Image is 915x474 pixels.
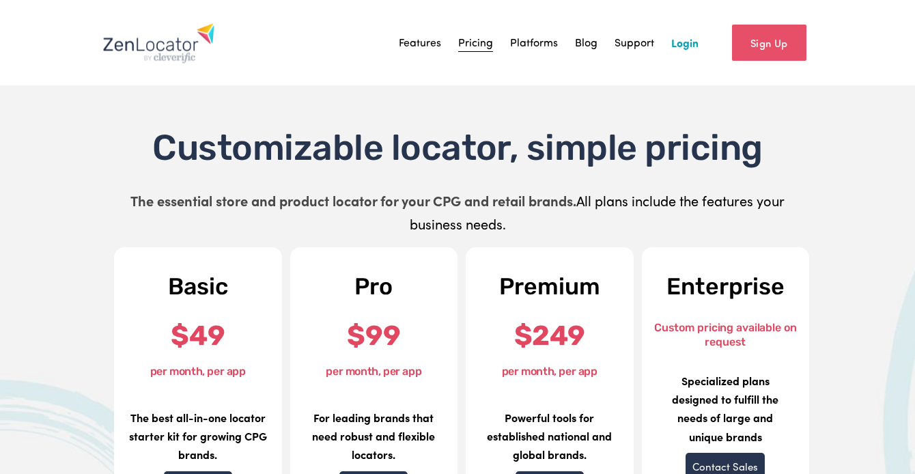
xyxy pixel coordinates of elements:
[302,275,447,299] h2: Pro
[347,320,400,352] strong: $99
[671,32,699,53] a: Login
[502,365,597,378] font: per month, per app
[102,23,215,64] img: Zenlocator
[171,320,225,352] strong: $49
[458,32,493,53] a: Pricing
[732,25,806,61] a: Sign Up
[514,320,585,352] strong: $249
[152,126,762,169] span: Customizable locator, simple pricing
[126,275,270,299] h2: Basic
[653,275,798,299] h2: Enterprise
[477,275,622,299] h2: Premium
[672,373,778,444] strong: Specialized plans designed to fulfill the needs of large and unique brands
[117,189,798,236] p: All plans include the features your business needs.
[150,365,246,378] font: per month, per app
[326,365,421,378] font: per month, per app
[312,410,435,462] strong: For leading brands that need robust and flexible locators.
[575,32,597,53] a: Blog
[654,321,797,348] font: Custom pricing available on request
[399,32,441,53] a: Features
[510,32,558,53] a: Platforms
[615,32,654,53] a: Support
[487,410,612,462] strong: Powerful tools for established national and global brands.
[129,410,267,462] strong: The best all-in-one locator starter kit for growing CPG brands.
[130,191,576,210] strong: The essential store and product locator for your CPG and retail brands.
